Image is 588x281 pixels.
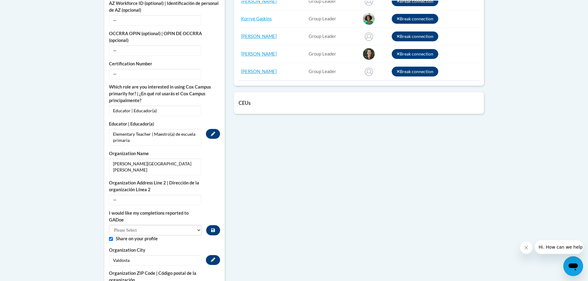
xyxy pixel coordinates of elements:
[306,45,361,63] td: connected user for connection GA: Valdosta City-Sallas Mahone Elementary
[239,100,479,106] h5: CEUs
[306,63,361,81] td: connected user for connection GA: Valdosta City-Sallas Mahone Elementary
[363,65,375,78] img: Stephen Crosby
[109,195,201,205] span: —
[363,48,375,60] img: Stephanie Payne
[109,159,201,175] span: [PERSON_NAME][GEOGRAPHIC_DATA][PERSON_NAME]
[4,4,50,9] span: Hi. How can we help?
[392,49,439,59] button: Break connection
[241,16,272,21] a: Korrye Gaskins
[109,60,220,67] label: Certification Number
[241,69,277,74] a: [PERSON_NAME]
[392,31,439,41] button: Break connection
[116,235,220,242] label: Share on your profile
[109,247,220,254] label: Organization City
[363,13,375,25] img: Korrye Gaskins
[109,15,201,26] span: —
[306,10,361,28] td: connected user for connection GA: Valdosta City-Sallas Mahone Elementary
[109,84,220,104] label: Which role are you interested in using Cox Campus primarily for? | ¿En qué rol usarás el Cox Camp...
[535,240,583,254] iframe: Message from company
[109,105,201,116] span: Educator | Educador(a)
[109,255,201,266] span: Valdosta
[109,150,220,157] label: Organization Name
[109,45,201,56] span: —
[241,34,277,39] a: [PERSON_NAME]
[392,14,439,24] button: Break connection
[109,210,202,223] label: I would like my completions reported to GADoe
[392,67,439,76] button: Break connection
[306,28,361,45] td: connected user for connection GA: Valdosta City-Sallas Mahone Elementary
[241,51,277,56] a: [PERSON_NAME]
[109,69,201,79] span: —
[109,129,201,146] span: Elementary Teacher | Maestro(a) de escuela primaria
[109,30,220,44] label: OCCRRA OPIN (optional) | OPIN DE OCCRRA (opcional)
[109,180,220,193] label: Organization Address Line 2 | Dirección de la organización Línea 2
[520,242,532,254] iframe: Close message
[109,121,220,127] label: Educator | Educador(a)
[563,256,583,276] iframe: Button to launch messaging window
[363,30,375,43] img: Stacey Wallen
